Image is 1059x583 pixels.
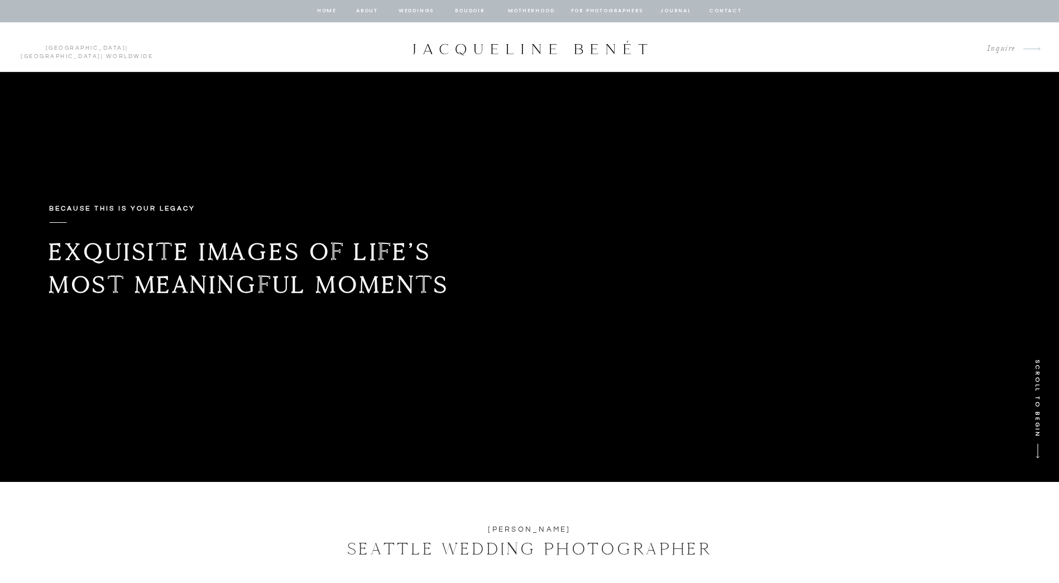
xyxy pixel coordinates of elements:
[317,6,338,16] a: home
[571,6,644,16] a: for photographers
[16,44,158,51] p: | | Worldwide
[978,41,1015,56] a: Inquire
[49,237,449,299] b: Exquisite images of life’s most meaningful moments
[659,6,693,16] a: journal
[1029,360,1043,454] p: SCROLL TO BEGIN
[49,205,195,212] b: Because this is your legacy
[423,523,636,536] h2: [PERSON_NAME]
[312,536,747,562] h1: SEATTLE WEDDING PHOTOGRAPHER
[708,6,744,16] a: contact
[46,45,126,51] a: [GEOGRAPHIC_DATA]
[397,6,435,16] a: Weddings
[508,6,554,16] a: Motherhood
[356,6,379,16] a: about
[454,6,486,16] a: BOUDOIR
[21,54,101,59] a: [GEOGRAPHIC_DATA]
